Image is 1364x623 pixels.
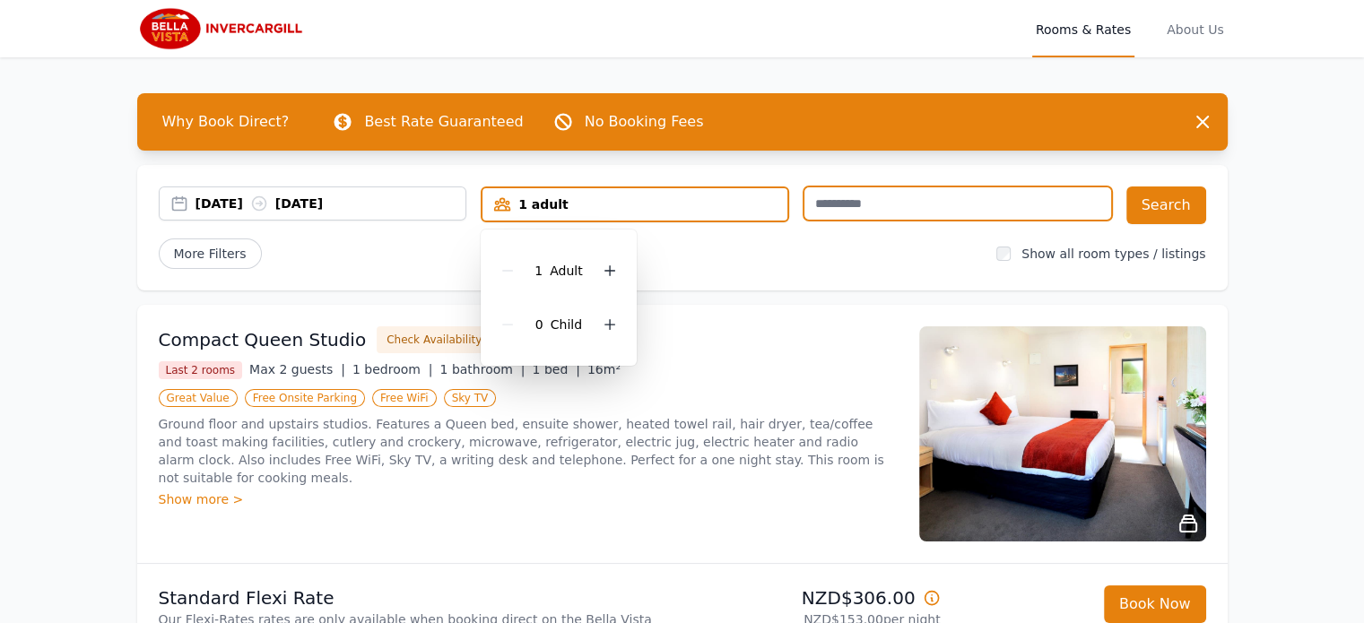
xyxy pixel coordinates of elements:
div: [DATE] [DATE] [195,195,466,212]
p: NZD$306.00 [690,585,941,610]
span: Last 2 rooms [159,361,243,379]
button: Check Availability [377,326,491,353]
span: Free WiFi [372,389,437,407]
button: Book Now [1104,585,1206,623]
img: Bella Vista Invercargill [137,7,309,50]
p: Standard Flexi Rate [159,585,675,610]
span: Sky TV [444,389,497,407]
h3: Compact Queen Studio [159,327,367,352]
span: Adult [550,264,582,278]
p: Ground floor and upstairs studios. Features a Queen bed, ensuite shower, heated towel rail, hair ... [159,415,898,487]
span: 1 bed | [533,362,580,376]
label: Show all room types / listings [1021,247,1205,261]
p: No Booking Fees [585,111,704,133]
span: 16m² [587,362,621,376]
span: 1 [534,264,543,278]
p: Best Rate Guaranteed [364,111,523,133]
div: Show more > [159,490,898,508]
span: Great Value [159,389,238,407]
span: Max 2 guests | [249,362,345,376]
span: Child [551,317,582,332]
span: Why Book Direct? [148,104,304,140]
div: 1 adult [482,195,787,213]
span: 0 [535,317,543,332]
span: More Filters [159,238,262,269]
span: Free Onsite Parking [245,389,365,407]
span: 1 bathroom | [439,362,525,376]
span: 1 bedroom | [352,362,433,376]
button: Search [1126,186,1206,224]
